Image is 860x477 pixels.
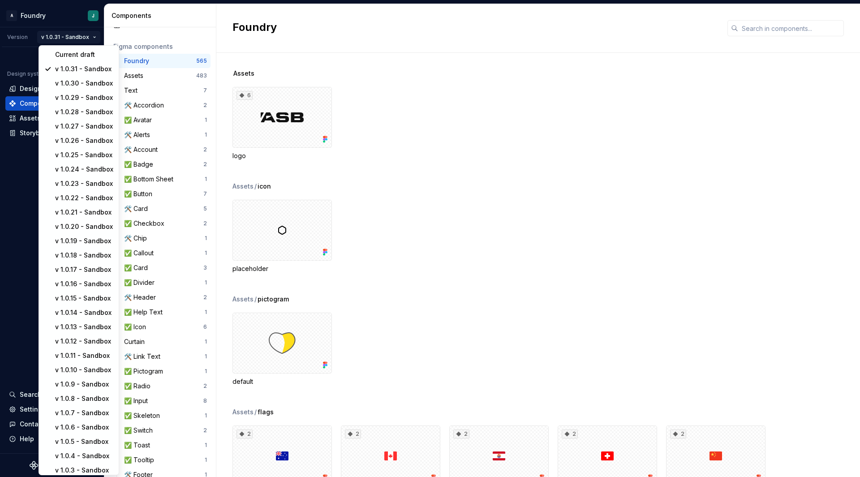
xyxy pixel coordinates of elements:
div: v 1.0.14 - Sandbox [55,308,113,317]
div: v 1.0.25 - Sandbox [55,150,113,159]
div: v 1.0.15 - Sandbox [55,294,113,303]
div: v 1.0.19 - Sandbox [55,236,113,245]
div: v 1.0.10 - Sandbox [55,365,113,374]
div: v 1.0.16 - Sandbox [55,279,113,288]
div: v 1.0.26 - Sandbox [55,136,113,145]
div: v 1.0.8 - Sandbox [55,394,113,403]
div: v 1.0.11 - Sandbox [55,351,113,360]
div: v 1.0.7 - Sandbox [55,408,113,417]
div: v 1.0.29 - Sandbox [55,93,113,102]
div: v 1.0.20 - Sandbox [55,222,113,231]
div: v 1.0.28 - Sandbox [55,107,113,116]
div: v 1.0.31 - Sandbox [55,64,113,73]
div: v 1.0.18 - Sandbox [55,251,113,260]
div: Current draft [55,50,113,59]
div: v 1.0.13 - Sandbox [55,322,113,331]
div: v 1.0.22 - Sandbox [55,193,113,202]
div: v 1.0.5 - Sandbox [55,437,113,446]
div: v 1.0.9 - Sandbox [55,380,113,389]
div: v 1.0.27 - Sandbox [55,122,113,131]
div: v 1.0.24 - Sandbox [55,165,113,174]
div: v 1.0.23 - Sandbox [55,179,113,188]
div: v 1.0.3 - Sandbox [55,466,113,475]
div: v 1.0.4 - Sandbox [55,451,113,460]
div: v 1.0.21 - Sandbox [55,208,113,217]
div: v 1.0.17 - Sandbox [55,265,113,274]
div: v 1.0.30 - Sandbox [55,79,113,88]
div: v 1.0.6 - Sandbox [55,423,113,432]
div: v 1.0.12 - Sandbox [55,337,113,346]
